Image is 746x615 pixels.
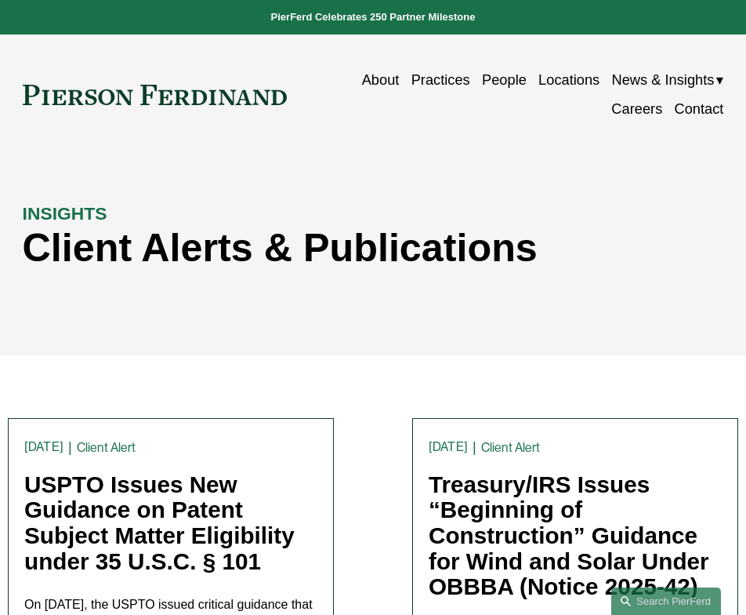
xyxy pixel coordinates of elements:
[611,588,721,615] a: Search this site
[24,441,63,453] time: [DATE]
[429,471,709,600] a: Treasury/IRS Issues “Beginning of Construction” Guidance for Wind and Solar Under OBBBA (Notice 2...
[362,66,400,95] a: About
[23,203,107,224] strong: INSIGHTS
[23,225,549,271] h1: Client Alerts & Publications
[24,471,295,574] a: USPTO Issues New Guidance on Patent Subject Matter Eligibility under 35 U.S.C. § 101
[77,440,136,455] a: Client Alert
[482,66,527,95] a: People
[481,440,541,455] a: Client Alert
[611,67,714,93] span: News & Insights
[538,66,599,95] a: Locations
[611,66,723,95] a: folder dropdown
[675,95,724,124] a: Contact
[429,441,468,453] time: [DATE]
[611,95,662,124] a: Careers
[411,66,470,95] a: Practices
